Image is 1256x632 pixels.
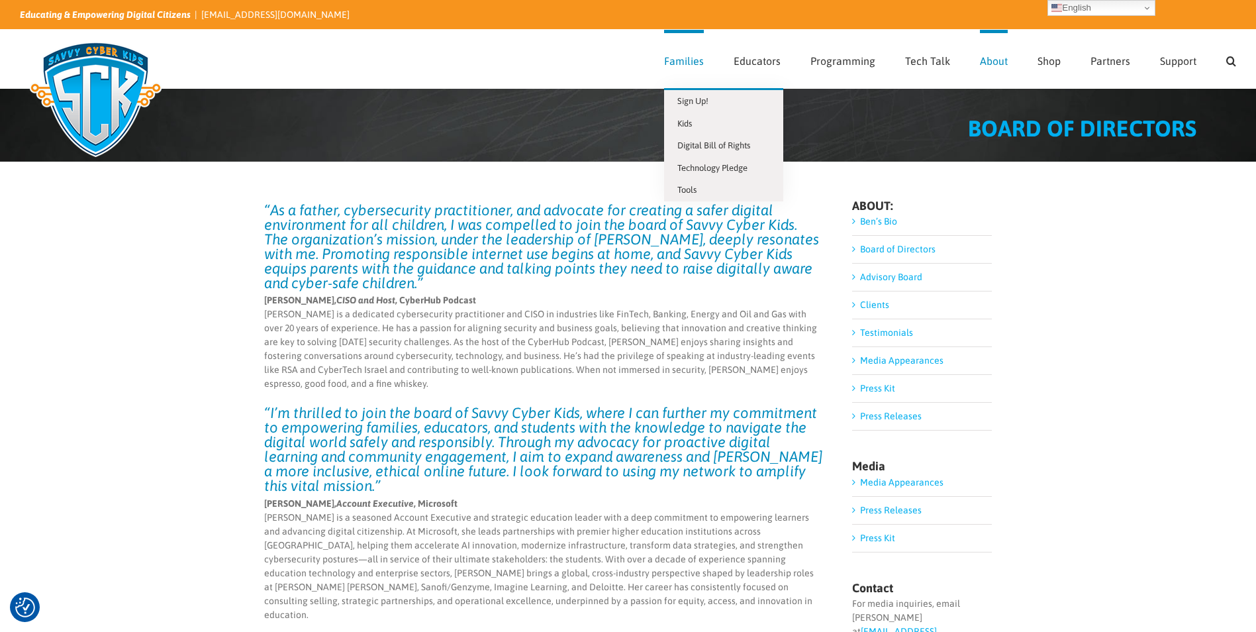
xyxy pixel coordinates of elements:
[264,201,819,291] em: “As a father, cybersecurity practitioner, and advocate for creating a safer digital environment f...
[860,216,897,227] a: Ben’s Bio
[852,460,992,472] h4: Media
[664,30,704,88] a: Families
[860,411,922,421] a: Press Releases
[664,157,783,180] a: Technology Pledge
[860,477,943,488] a: Media Appearances
[20,9,191,20] i: Educating & Empowering Digital Citizens
[201,9,350,20] a: [EMAIL_ADDRESS][DOMAIN_NAME]
[1051,3,1062,13] img: en
[1090,30,1130,88] a: Partners
[664,30,1236,88] nav: Main Menu
[677,163,748,173] span: Technology Pledge
[860,299,889,310] a: Clients
[905,56,950,66] span: Tech Talk
[264,497,824,622] p: [PERSON_NAME] is a seasoned Account Executive and strategic education leader with a deep commitme...
[664,179,783,201] a: Tools
[264,295,476,305] strong: [PERSON_NAME], , CyberHub Podcast
[860,272,922,282] a: Advisory Board
[734,30,781,88] a: Educators
[264,293,824,391] p: [PERSON_NAME] is a dedicated cybersecurity practitioner and CISO in industries like FinTech, Bank...
[264,498,458,509] strong: [PERSON_NAME], , Microsoft
[734,56,781,66] span: Educators
[336,498,414,509] em: Account Executive
[677,140,750,150] span: Digital Bill of Rights
[664,56,704,66] span: Families
[677,185,697,195] span: Tools
[20,33,171,166] img: Savvy Cyber Kids Logo
[810,56,875,66] span: Programming
[1038,56,1061,66] span: Shop
[980,56,1008,66] span: About
[860,383,895,394] a: Press Kit
[15,598,35,617] img: Revisit consent button
[264,404,822,494] em: “I’m thrilled to join the board of Savvy Cyber Kids, where I can further my commitment to empower...
[1160,30,1196,88] a: Support
[810,30,875,88] a: Programming
[1226,30,1236,88] a: Search
[664,90,783,113] a: Sign Up!
[664,134,783,157] a: Digital Bill of Rights
[677,119,692,129] span: Kids
[852,582,992,594] h4: Contact
[968,115,1196,141] span: BOARD OF DIRECTORS
[860,355,943,366] a: Media Appearances
[860,244,936,254] a: Board of Directors
[852,200,992,212] h4: ABOUT:
[336,295,395,305] em: CISO and Host
[677,96,708,106] span: Sign Up!
[15,598,35,617] button: Consent Preferences
[980,30,1008,88] a: About
[664,113,783,135] a: Kids
[1090,56,1130,66] span: Partners
[1160,56,1196,66] span: Support
[860,327,913,338] a: Testimonials
[860,533,895,543] a: Press Kit
[860,505,922,515] a: Press Releases
[905,30,950,88] a: Tech Talk
[1038,30,1061,88] a: Shop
